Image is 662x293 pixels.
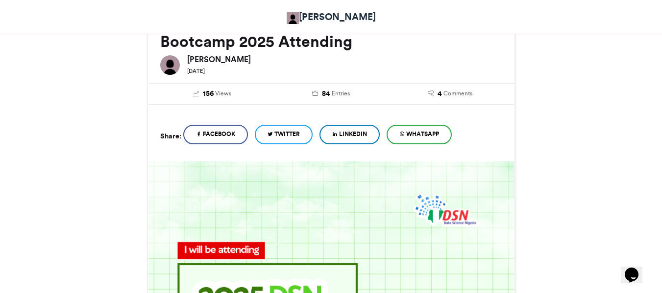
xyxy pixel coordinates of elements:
[322,89,330,99] span: 84
[287,10,376,24] a: [PERSON_NAME]
[215,89,231,98] span: Views
[287,12,299,24] img: Adetokunbo Adeyanju
[319,125,380,144] a: LinkedIn
[160,89,265,99] a: 156 Views
[274,130,300,138] span: Twitter
[183,125,248,144] a: Facebook
[438,89,442,99] span: 4
[203,130,235,138] span: Facebook
[203,89,214,99] span: 156
[387,125,452,144] a: WhatsApp
[160,130,181,142] h5: Share:
[187,55,502,63] h6: [PERSON_NAME]
[398,89,502,99] a: 4 Comments
[443,89,472,98] span: Comments
[621,254,652,283] iframe: chat widget
[279,89,383,99] a: 84 Entries
[255,125,313,144] a: Twitter
[406,130,439,138] span: WhatsApp
[187,68,205,74] small: [DATE]
[160,33,502,50] h2: Bootcamp 2025 Attending
[160,55,180,75] img: Adetokunbo Adeyanju
[339,130,367,138] span: LinkedIn
[332,89,350,98] span: Entries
